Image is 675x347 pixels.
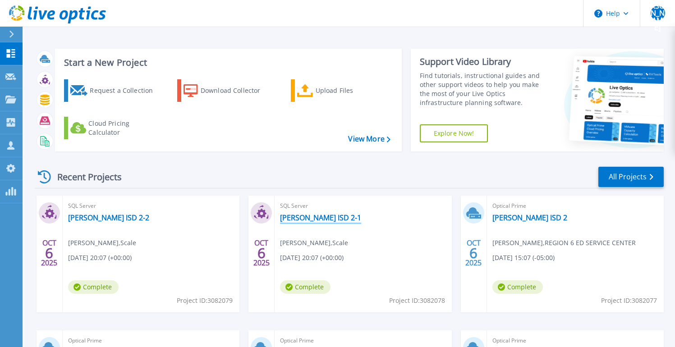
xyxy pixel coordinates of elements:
[465,237,482,269] div: OCT 2025
[90,82,162,100] div: Request a Collection
[45,249,53,257] span: 6
[280,280,331,294] span: Complete
[492,238,636,248] span: [PERSON_NAME] , REGION 6 ED SERVICE CENTER
[420,71,546,107] div: Find tutorials, instructional guides and other support videos to help you make the most of your L...
[598,167,664,187] a: All Projects
[316,82,388,100] div: Upload Files
[257,249,266,257] span: 6
[177,296,233,306] span: Project ID: 3082079
[253,237,270,269] div: OCT 2025
[64,79,165,102] a: Request a Collection
[492,280,543,294] span: Complete
[291,79,391,102] a: Upload Files
[469,249,478,257] span: 6
[68,280,119,294] span: Complete
[68,213,149,222] a: [PERSON_NAME] ISD 2-2
[492,336,658,346] span: Optical Prime
[280,253,344,263] span: [DATE] 20:07 (+00:00)
[492,201,658,211] span: Optical Prime
[68,238,136,248] span: [PERSON_NAME] , Scale
[64,117,165,139] a: Cloud Pricing Calculator
[177,79,278,102] a: Download Collector
[41,237,58,269] div: OCT 2025
[492,253,555,263] span: [DATE] 15:07 (-05:00)
[348,135,390,143] a: View More
[280,201,446,211] span: SQL Server
[420,124,488,142] a: Explore Now!
[492,213,567,222] a: [PERSON_NAME] ISD 2
[68,201,234,211] span: SQL Server
[601,296,657,306] span: Project ID: 3082077
[280,238,348,248] span: [PERSON_NAME] , Scale
[420,56,546,68] div: Support Video Library
[201,82,273,100] div: Download Collector
[280,213,361,222] a: [PERSON_NAME] ISD 2-1
[68,253,132,263] span: [DATE] 20:07 (+00:00)
[68,336,234,346] span: Optical Prime
[280,336,446,346] span: Optical Prime
[389,296,445,306] span: Project ID: 3082078
[35,166,134,188] div: Recent Projects
[64,58,390,68] h3: Start a New Project
[88,119,161,137] div: Cloud Pricing Calculator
